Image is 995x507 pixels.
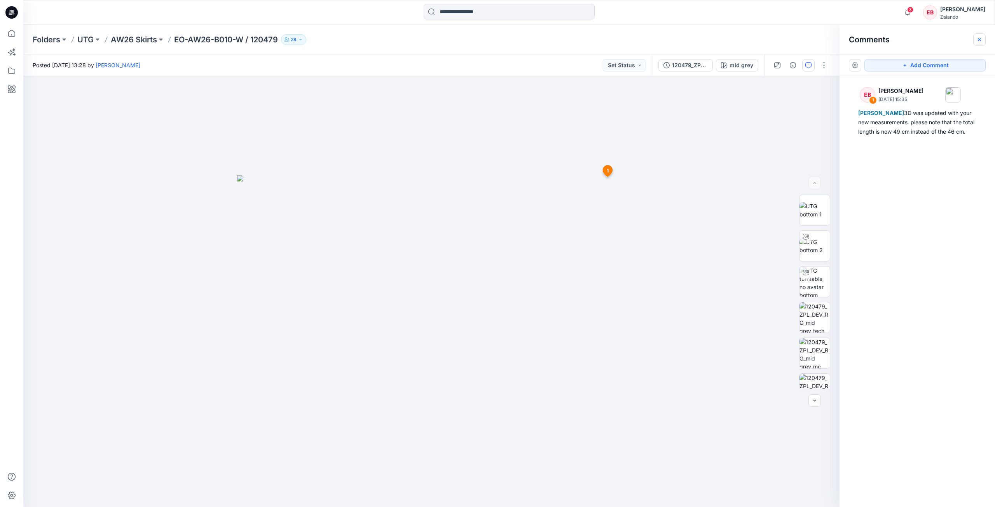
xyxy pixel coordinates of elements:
[799,338,830,368] img: 120479_ZPL_DEV_RG_mid grey_mc
[858,108,976,136] div: 3D was updated with your new measurements. please note that the total length is now 49 cm instead...
[799,238,830,254] img: UTG bottom 2
[730,61,753,70] div: mid grey
[799,267,830,297] img: UTG turntable no avatar bottom
[799,374,830,404] img: 120479_ZPL_DEV_RG_mid grey_patterns
[878,86,923,96] p: [PERSON_NAME]
[878,96,923,103] p: [DATE] 15:35
[33,61,140,69] span: Posted [DATE] 13:28 by
[869,96,877,104] div: 1
[849,35,890,44] h2: Comments
[787,59,799,71] button: Details
[716,59,758,71] button: mid grey
[940,5,985,14] div: [PERSON_NAME]
[858,110,904,116] span: [PERSON_NAME]
[111,34,157,45] a: AW26 Skirts
[860,87,875,103] div: EB
[281,34,306,45] button: 28
[672,61,708,70] div: 120479_ZPL_DEV
[940,14,985,20] div: Zalando
[33,34,60,45] a: Folders
[923,5,937,19] div: EB
[291,35,297,44] p: 28
[77,34,94,45] a: UTG
[864,59,986,71] button: Add Comment
[174,34,278,45] p: EO-AW26-B010-W / 120479
[658,59,713,71] button: 120479_ZPL_DEV
[96,62,140,68] a: [PERSON_NAME]
[799,202,830,218] img: UTG bottom 1
[907,7,913,13] span: 3
[799,302,830,333] img: 120479_ZPL_DEV_RG_mid grey_tech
